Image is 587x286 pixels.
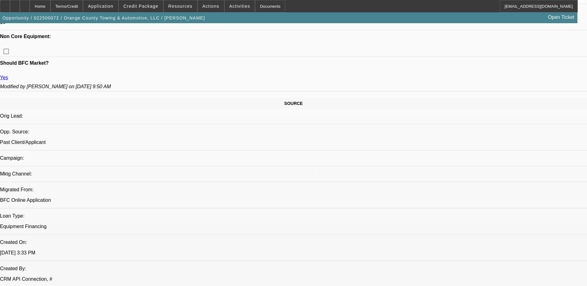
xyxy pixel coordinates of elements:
span: Resources [168,4,192,9]
button: Application [83,0,118,12]
span: Application [88,4,113,9]
button: Actions [198,0,224,12]
span: SOURCE [284,101,303,106]
button: Credit Package [119,0,163,12]
span: Activities [229,4,250,9]
a: Open Ticket [546,12,577,23]
button: Resources [164,0,197,12]
button: Activities [225,0,255,12]
span: Actions [202,4,219,9]
span: Opportunity / 022500072 / Orange County Towing & Automotive, LLC / [PERSON_NAME] [2,15,205,20]
span: Credit Package [123,4,158,9]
